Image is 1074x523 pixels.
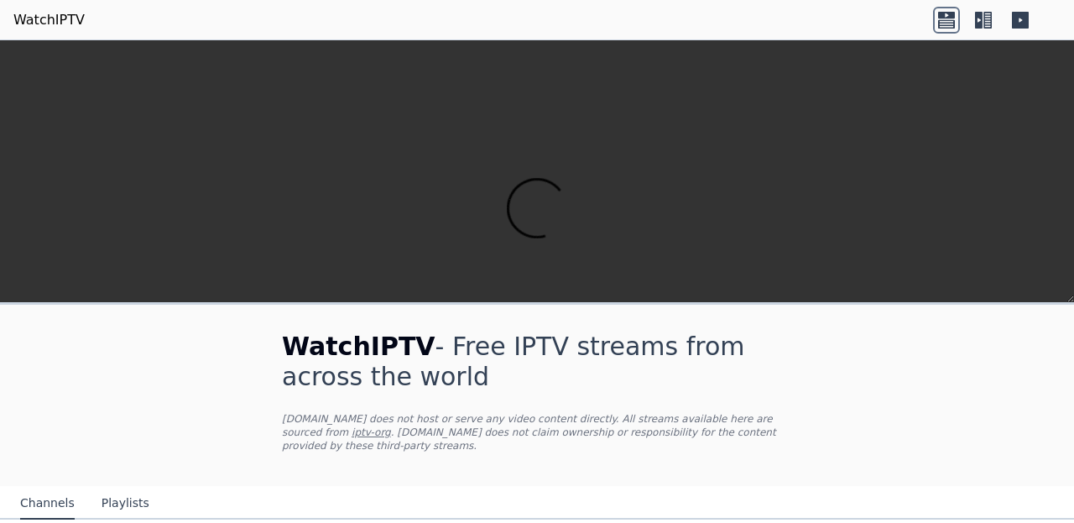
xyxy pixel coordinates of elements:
[20,488,75,520] button: Channels
[282,412,792,452] p: [DOMAIN_NAME] does not host or serve any video content directly. All streams available here are s...
[282,332,435,361] span: WatchIPTV
[352,426,391,438] a: iptv-org
[282,332,792,392] h1: - Free IPTV streams from across the world
[13,10,85,30] a: WatchIPTV
[102,488,149,520] button: Playlists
